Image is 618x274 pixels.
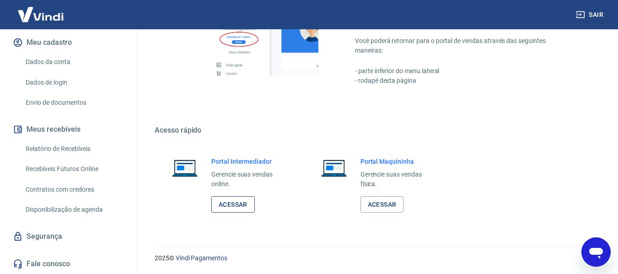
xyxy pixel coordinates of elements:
[11,254,126,274] a: Fale conosco
[581,237,611,267] iframe: Botão para abrir a janela de mensagens
[11,226,126,247] a: Segurança
[211,170,287,189] p: Gerencie suas vendas online.
[11,119,126,140] button: Meus recebíveis
[315,157,353,179] img: Imagem de um notebook aberto
[360,196,404,213] a: Acessar
[22,160,126,178] a: Recebíveis Futuros Online
[355,36,574,55] p: Você poderá retornar para o portal de vendas através das seguintes maneiras:
[22,73,126,92] a: Dados de login
[155,126,596,135] h5: Acesso rápido
[355,66,574,76] p: - parte inferior do menu lateral
[574,6,607,23] button: Sair
[22,140,126,158] a: Relatório de Recebíveis
[211,157,287,166] h6: Portal Intermediador
[211,196,255,213] a: Acessar
[11,32,126,53] button: Meu cadastro
[360,157,436,166] h6: Portal Maquininha
[355,76,574,86] p: - rodapé desta página
[360,170,436,189] p: Gerencie suas vendas física.
[11,0,70,28] img: Vindi
[155,253,596,263] p: 2025 ©
[22,180,126,199] a: Contratos com credores
[22,53,126,71] a: Dados da conta
[22,200,126,219] a: Disponibilização de agenda
[22,93,126,112] a: Envio de documentos
[176,254,227,262] a: Vindi Pagamentos
[166,157,204,179] img: Imagem de um notebook aberto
